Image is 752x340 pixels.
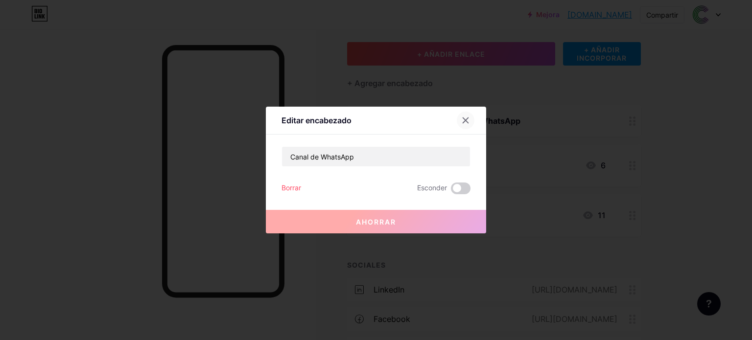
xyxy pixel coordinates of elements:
font: Ahorrar [356,218,396,226]
input: Título [282,147,470,166]
font: Borrar [282,183,301,192]
button: Ahorrar [266,210,486,233]
font: Esconder [417,183,447,192]
font: Editar encabezado [282,115,352,125]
